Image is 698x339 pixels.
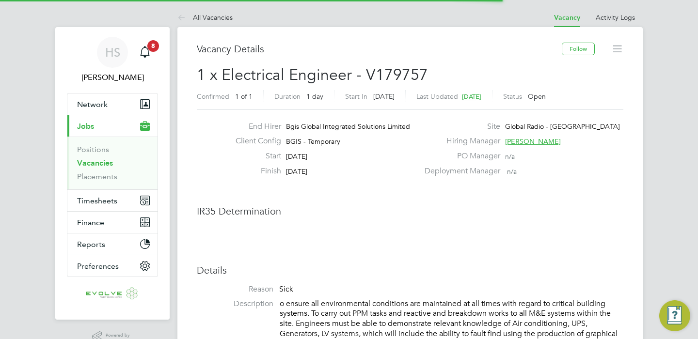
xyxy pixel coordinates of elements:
label: Duration [274,92,301,101]
label: Confirmed [197,92,229,101]
span: Timesheets [77,196,117,205]
label: Description [197,299,273,309]
label: Client Config [228,136,281,146]
span: Preferences [77,262,119,271]
button: Follow [562,43,595,55]
label: Finish [228,166,281,176]
h3: IR35 Determination [197,205,623,217]
h3: Details [197,264,623,277]
span: [DATE] [462,92,481,101]
h3: Vacancy Details [197,43,562,55]
a: Placements [77,172,117,181]
span: [PERSON_NAME] [505,137,561,146]
a: Activity Logs [596,13,635,22]
a: Vacancy [554,14,580,22]
label: End Hirer [228,122,281,132]
span: [DATE] [286,167,307,176]
a: Vacancies [77,158,113,168]
button: Finance [67,212,158,233]
a: All Vacancies [177,13,233,22]
a: Positions [77,145,109,154]
button: Preferences [67,255,158,277]
span: [DATE] [373,92,395,101]
span: 1 of 1 [235,92,253,101]
button: Reports [67,233,158,255]
label: Reason [197,284,273,294]
span: n/a [507,167,517,176]
span: Bgis Global Integrated Solutions Limited [286,122,410,131]
label: Hiring Manager [419,136,500,146]
button: Network [67,93,158,115]
label: Status [503,92,522,101]
span: Finance [77,218,104,227]
div: Jobs [67,137,158,189]
span: [DATE] [286,152,307,161]
label: Start In [345,92,367,101]
span: Open [528,92,546,101]
span: BGIS - Temporary [286,137,340,146]
button: Timesheets [67,190,158,211]
img: evolve-talent-logo-retina.png [86,287,139,302]
span: Sick [279,284,293,294]
span: Jobs [77,122,94,131]
a: 8 [135,37,155,68]
label: Deployment Manager [419,166,500,176]
span: Reports [77,240,105,249]
nav: Main navigation [55,27,170,320]
label: PO Manager [419,151,500,161]
span: Harri Smith [67,72,158,83]
button: Jobs [67,115,158,137]
label: Site [419,122,500,132]
span: 8 [147,40,159,52]
button: Engage Resource Center [659,300,690,331]
span: Network [77,100,108,109]
span: 1 x Electrical Engineer - V179757 [197,65,428,84]
a: HS[PERSON_NAME] [67,37,158,83]
span: Global Radio - [GEOGRAPHIC_DATA] [505,122,620,131]
a: Go to home page [67,287,158,302]
span: 1 day [306,92,323,101]
span: HS [105,46,120,59]
label: Start [228,151,281,161]
label: Last Updated [416,92,458,101]
span: n/a [505,152,515,161]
